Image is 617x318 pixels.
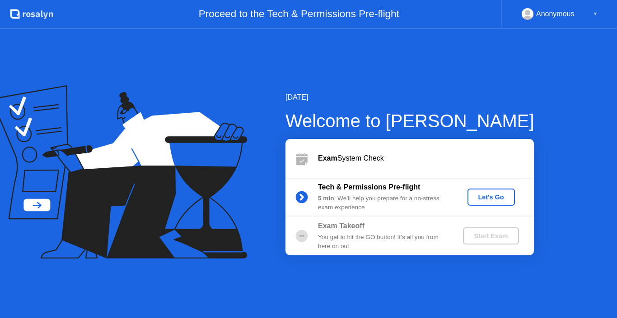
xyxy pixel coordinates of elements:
[318,154,337,162] b: Exam
[318,233,448,251] div: You get to hit the GO button! It’s all you from here on out
[463,227,519,244] button: Start Exam
[467,232,515,240] div: Start Exam
[285,107,534,134] div: Welcome to [PERSON_NAME]
[318,153,534,164] div: System Check
[318,195,334,202] b: 5 min
[593,8,598,20] div: ▼
[467,189,515,206] button: Let's Go
[285,92,534,103] div: [DATE]
[536,8,575,20] div: Anonymous
[318,222,365,230] b: Exam Takeoff
[318,183,420,191] b: Tech & Permissions Pre-flight
[318,194,448,212] div: : We’ll help you prepare for a no-stress exam experience
[471,194,511,201] div: Let's Go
